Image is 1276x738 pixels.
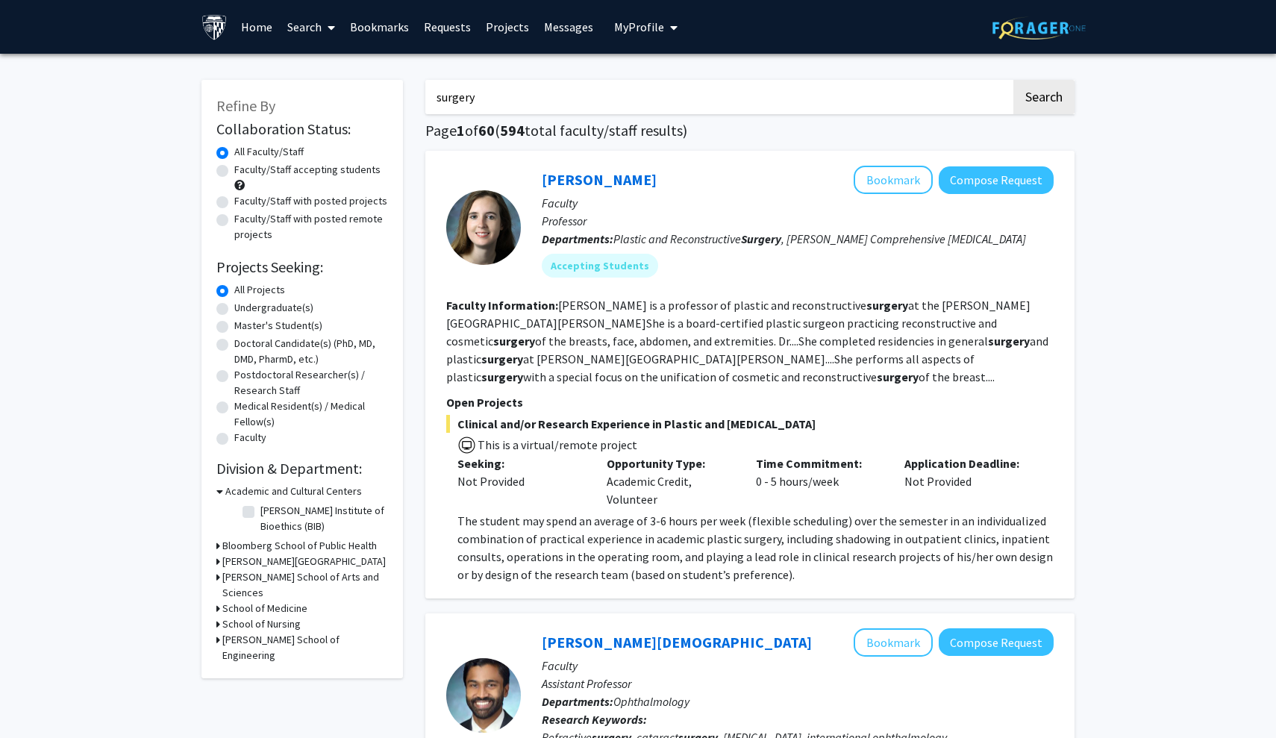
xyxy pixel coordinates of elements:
div: Academic Credit, Volunteer [595,454,745,508]
img: ForagerOne Logo [992,16,1086,40]
div: 0 - 5 hours/week [745,454,894,508]
a: Projects [478,1,537,53]
button: Compose Request to Michele Manahan [939,166,1054,194]
label: [PERSON_NAME] Institute of Bioethics (BIB) [260,503,384,534]
h3: School of Medicine [222,601,307,616]
label: All Faculty/Staff [234,144,304,160]
a: [PERSON_NAME] [542,170,657,189]
a: Requests [416,1,478,53]
b: surgery [481,351,523,366]
p: Application Deadline: [904,454,1031,472]
span: Plastic and Reconstructive , [PERSON_NAME] Comprehensive [MEDICAL_DATA] [613,231,1026,246]
span: Ophthalmology [613,694,689,709]
span: 594 [500,121,525,140]
p: Assistant Professor [542,675,1054,692]
label: Medical Resident(s) / Medical Fellow(s) [234,398,388,430]
b: Departments: [542,231,613,246]
b: surgery [988,334,1030,348]
h3: [PERSON_NAME][GEOGRAPHIC_DATA] [222,554,386,569]
b: Surgery [741,231,781,246]
label: Undergraduate(s) [234,300,313,316]
span: Clinical and/or Research Experience in Plastic and [MEDICAL_DATA] [446,415,1054,433]
h2: Collaboration Status: [216,120,388,138]
label: Doctoral Candidate(s) (PhD, MD, DMD, PharmD, etc.) [234,336,388,367]
b: surgery [493,334,535,348]
p: Opportunity Type: [607,454,734,472]
button: Search [1013,80,1075,114]
b: surgery [866,298,908,313]
b: surgery [877,369,919,384]
span: My Profile [614,19,664,34]
label: Faculty/Staff with posted projects [234,193,387,209]
b: Departments: [542,694,613,709]
label: Faculty/Staff accepting students [234,162,381,178]
img: Johns Hopkins University Logo [201,14,228,40]
p: Open Projects [446,393,1054,411]
span: This is a virtual/remote project [476,437,637,452]
iframe: Chat [11,671,63,727]
h3: [PERSON_NAME] School of Arts and Sciences [222,569,388,601]
button: Compose Request to Isa Mohammed [939,628,1054,656]
input: Search Keywords [425,80,1011,114]
label: Master's Student(s) [234,318,322,334]
a: Search [280,1,343,53]
div: Not Provided [893,454,1042,508]
fg-read-more: [PERSON_NAME] is a professor of plastic and reconstructive at the [PERSON_NAME][GEOGRAPHIC_DATA][... [446,298,1048,384]
button: Add Michele Manahan to Bookmarks [854,166,933,194]
h3: School of Nursing [222,616,301,632]
p: Faculty [542,194,1054,212]
label: Postdoctoral Researcher(s) / Research Staff [234,367,388,398]
label: Faculty [234,430,266,445]
a: Messages [537,1,601,53]
div: Not Provided [457,472,584,490]
label: All Projects [234,282,285,298]
p: Faculty [542,657,1054,675]
h3: [PERSON_NAME] School of Engineering [222,632,388,663]
h3: Academic and Cultural Centers [225,484,362,499]
h2: Division & Department: [216,460,388,478]
p: Seeking: [457,454,584,472]
b: Research Keywords: [542,712,647,727]
h2: Projects Seeking: [216,258,388,276]
label: Faculty/Staff with posted remote projects [234,211,388,243]
h1: Page of ( total faculty/staff results) [425,122,1075,140]
button: Add Isa Mohammed to Bookmarks [854,628,933,657]
span: The student may spend an average of 3-6 hours per week (flexible scheduling) over the semester in... [457,513,1053,582]
b: surgery [481,369,523,384]
span: 60 [478,121,495,140]
p: Time Commitment: [756,454,883,472]
span: Refine By [216,96,275,115]
mat-chip: Accepting Students [542,254,658,278]
a: Home [234,1,280,53]
b: Faculty Information: [446,298,558,313]
a: [PERSON_NAME][DEMOGRAPHIC_DATA] [542,633,812,651]
a: Bookmarks [343,1,416,53]
p: Professor [542,212,1054,230]
span: 1 [457,121,465,140]
h3: Bloomberg School of Public Health [222,538,377,554]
